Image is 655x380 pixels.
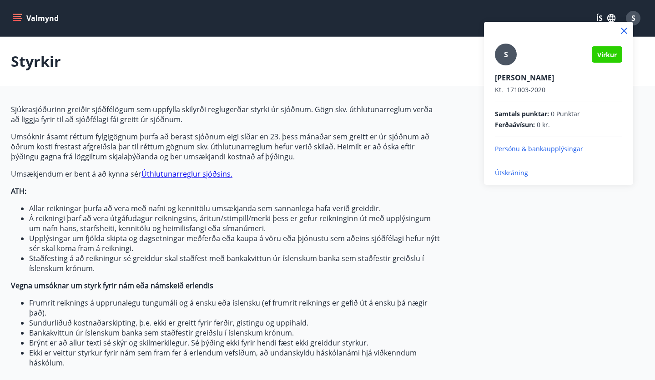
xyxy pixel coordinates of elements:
span: Ferðaávísun : [495,120,535,129]
p: [PERSON_NAME] [495,73,622,83]
p: Útskráning [495,168,622,178]
p: 171003-2020 [495,85,622,94]
span: 0 kr. [537,120,550,129]
span: S [504,49,508,59]
span: 0 Punktar [551,109,580,118]
span: Virkur [597,50,617,59]
span: Samtals punktar : [495,109,549,118]
p: Persónu & bankaupplýsingar [495,144,622,153]
span: Kt. [495,85,503,94]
